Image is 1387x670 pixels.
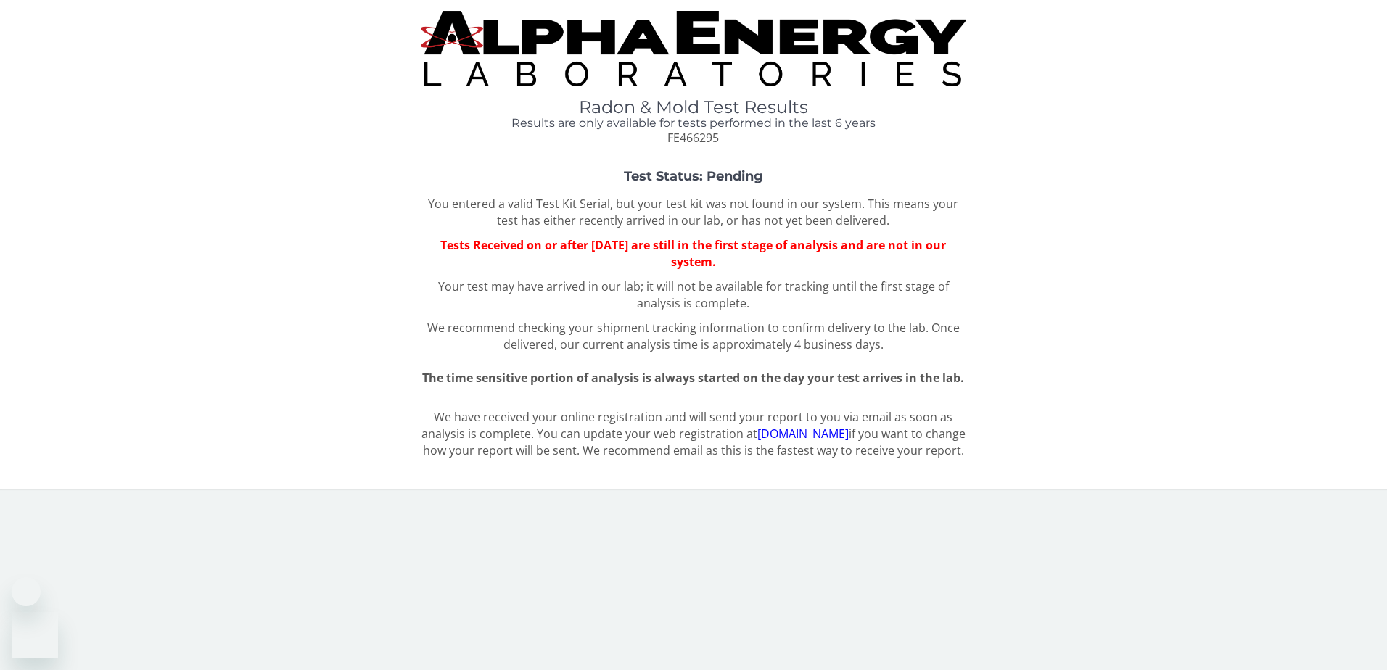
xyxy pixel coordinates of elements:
[667,130,719,146] span: FE466295
[503,320,960,352] span: Once delivered, our current analysis time is approximately 4 business days.
[421,11,967,86] img: TightCrop.jpg
[12,612,58,658] iframe: Button to launch messaging window
[422,370,964,386] span: The time sensitive portion of analysis is always started on the day your test arrives in the lab.
[421,196,967,229] p: You entered a valid Test Kit Serial, but your test kit was not found in our system. This means yo...
[757,426,849,442] a: [DOMAIN_NAME]
[427,320,929,336] span: We recommend checking your shipment tracking information to confirm delivery to the lab.
[12,577,41,606] iframe: Close message
[421,409,967,459] p: We have received your online registration and will send your report to you via email as soon as a...
[421,98,967,117] h1: Radon & Mold Test Results
[440,237,946,270] span: Tests Received on or after [DATE] are still in the first stage of analysis and are not in our sys...
[624,168,763,184] strong: Test Status: Pending
[421,117,967,130] h4: Results are only available for tests performed in the last 6 years
[421,278,967,312] p: Your test may have arrived in our lab; it will not be available for tracking until the first stag...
